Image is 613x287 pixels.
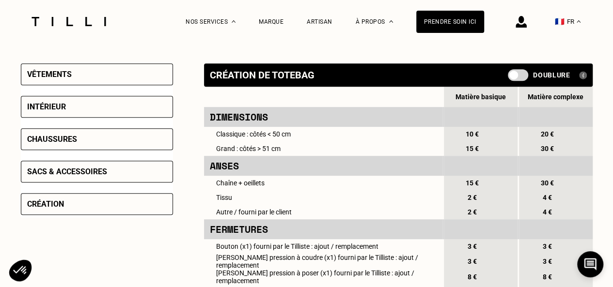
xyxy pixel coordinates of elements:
img: icône connexion [516,16,527,28]
td: Fermetures [204,219,442,239]
span: 30 € [539,179,556,187]
span: 20 € [539,130,556,138]
span: 3 € [464,242,481,250]
th: Matière basique [444,87,518,107]
img: Logo du service de couturière Tilli [28,17,110,26]
td: Grand : côtés > 51 cm [204,141,442,156]
td: [PERSON_NAME] pression à poser (x1) fourni par le Tilliste : ajout / remplacement [204,269,442,285]
span: 8 € [539,273,556,281]
img: Menu déroulant [232,20,236,23]
span: Doublure [533,71,570,79]
div: Intérieur [27,102,66,111]
div: Création de totebag [210,69,314,81]
span: 2 € [464,208,481,216]
img: Qu'est ce qu'une doublure ? [579,71,587,79]
img: Menu déroulant à propos [389,20,393,23]
span: 2 € [464,194,481,201]
div: Sacs & accessoires [27,167,107,176]
span: 🇫🇷 [555,17,565,26]
span: 3 € [539,257,556,265]
span: 3 € [539,242,556,250]
div: Vêtements [27,70,72,79]
span: 4 € [539,194,556,201]
td: Chaîne + oeillets [204,176,442,190]
span: 8 € [464,273,481,281]
div: Création [27,199,64,209]
span: 3 € [464,257,481,265]
img: menu déroulant [577,20,581,23]
th: Matière complexe [519,87,593,107]
span: 15 € [464,179,481,187]
td: Autre / fourni par le client [204,205,442,219]
td: Anses [204,156,442,176]
td: Tissu [204,190,442,205]
a: Prendre soin ici [416,11,484,33]
td: Classique : côtés < 50 cm [204,127,442,141]
a: Artisan [307,18,332,25]
td: [PERSON_NAME] pression à coudre (x1) fourni par le Tilliste : ajout / remplacement [204,254,442,269]
span: 10 € [464,130,481,138]
span: 30 € [539,145,556,152]
td: Bouton (x1) fourni par le Tilliste : ajout / remplacement [204,239,442,254]
div: Chaussures [27,135,77,144]
a: Marque [259,18,283,25]
span: 4 € [539,208,556,216]
span: 15 € [464,145,481,152]
td: Dimensions [204,107,442,127]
